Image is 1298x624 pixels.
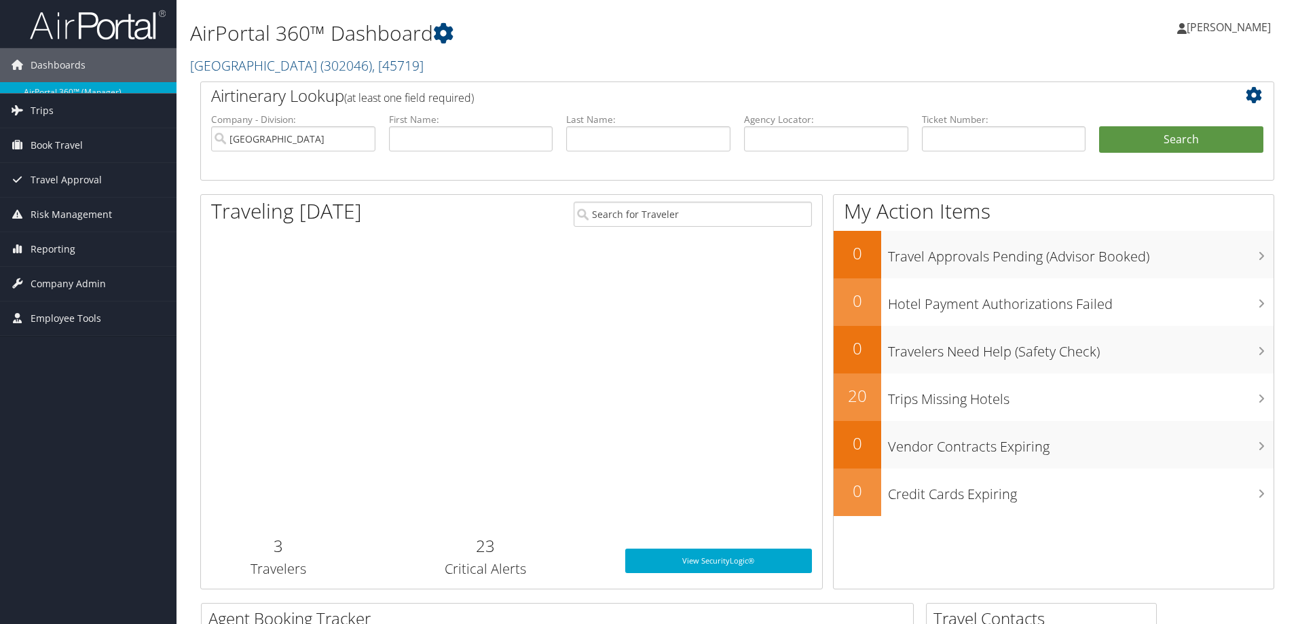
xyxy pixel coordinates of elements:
[1187,20,1271,35] span: [PERSON_NAME]
[834,432,881,455] h2: 0
[31,232,75,266] span: Reporting
[888,335,1274,361] h3: Travelers Need Help (Safety Check)
[834,231,1274,278] a: 0Travel Approvals Pending (Advisor Booked)
[190,56,424,75] a: [GEOGRAPHIC_DATA]
[888,240,1274,266] h3: Travel Approvals Pending (Advisor Booked)
[30,9,166,41] img: airportal-logo.png
[344,90,474,105] span: (at least one field required)
[834,384,881,407] h2: 20
[888,430,1274,456] h3: Vendor Contracts Expiring
[888,288,1274,314] h3: Hotel Payment Authorizations Failed
[211,84,1174,107] h2: Airtinerary Lookup
[834,278,1274,326] a: 0Hotel Payment Authorizations Failed
[834,242,881,265] h2: 0
[834,479,881,502] h2: 0
[31,94,54,128] span: Trips
[834,326,1274,373] a: 0Travelers Need Help (Safety Check)
[888,478,1274,504] h3: Credit Cards Expiring
[1099,126,1263,153] button: Search
[211,559,346,579] h3: Travelers
[834,373,1274,421] a: 20Trips Missing Hotels
[31,128,83,162] span: Book Travel
[211,113,375,126] label: Company - Division:
[566,113,730,126] label: Last Name:
[320,56,372,75] span: ( 302046 )
[31,301,101,335] span: Employee Tools
[574,202,812,227] input: Search for Traveler
[834,197,1274,225] h1: My Action Items
[888,383,1274,409] h3: Trips Missing Hotels
[834,421,1274,469] a: 0Vendor Contracts Expiring
[211,534,346,557] h2: 3
[31,267,106,301] span: Company Admin
[389,113,553,126] label: First Name:
[834,289,881,312] h2: 0
[31,198,112,232] span: Risk Management
[372,56,424,75] span: , [ 45719 ]
[211,197,362,225] h1: Traveling [DATE]
[922,113,1086,126] label: Ticket Number:
[31,163,102,197] span: Travel Approval
[834,337,881,360] h2: 0
[834,469,1274,516] a: 0Credit Cards Expiring
[625,549,812,573] a: View SecurityLogic®
[367,534,605,557] h2: 23
[744,113,908,126] label: Agency Locator:
[190,19,920,48] h1: AirPortal 360™ Dashboard
[367,559,605,579] h3: Critical Alerts
[31,48,86,82] span: Dashboards
[1177,7,1284,48] a: [PERSON_NAME]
